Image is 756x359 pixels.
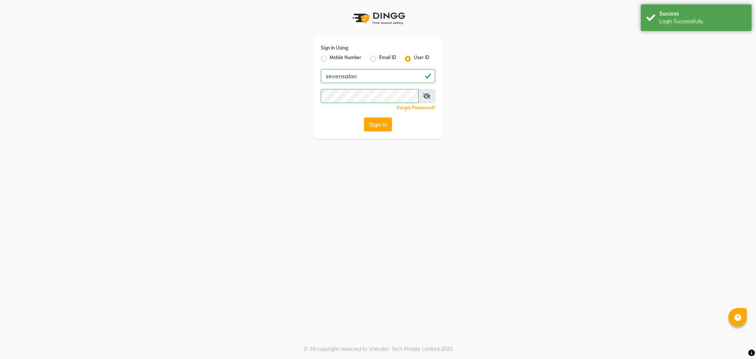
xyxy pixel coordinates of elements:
[397,105,435,110] a: Forgot Password?
[659,10,746,18] div: Success
[321,89,419,103] input: Username
[364,117,392,131] button: Sign In
[348,7,408,29] img: logo1.svg
[379,54,396,63] label: Email ID
[330,54,361,63] label: Mobile Number
[659,18,746,25] div: Login Successfully.
[321,69,435,83] input: Username
[321,45,349,51] label: Sign In Using:
[414,54,429,63] label: User ID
